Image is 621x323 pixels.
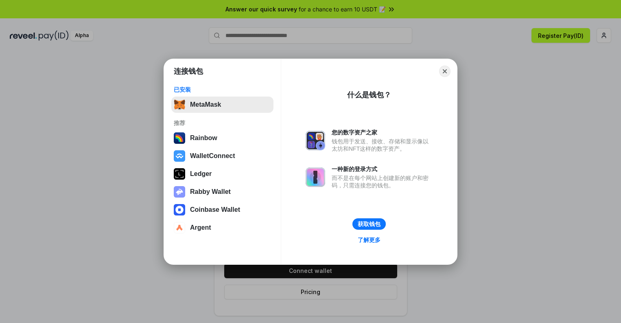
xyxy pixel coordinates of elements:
div: Ledger [190,170,212,178]
div: Coinbase Wallet [190,206,240,213]
a: 了解更多 [353,235,385,245]
h1: 连接钱包 [174,66,203,76]
div: Rabby Wallet [190,188,231,196]
img: svg+xml,%3Csvg%20width%3D%2228%22%20height%3D%2228%22%20viewBox%3D%220%200%2028%2028%22%20fill%3D... [174,150,185,162]
div: MetaMask [190,101,221,108]
div: Rainbow [190,134,217,142]
button: Close [439,66,450,77]
img: svg+xml,%3Csvg%20width%3D%2228%22%20height%3D%2228%22%20viewBox%3D%220%200%2028%2028%22%20fill%3D... [174,204,185,215]
div: 而不是在每个网站上创建新的账户和密码，只需连接您的钱包。 [332,174,433,189]
div: 一种新的登录方式 [332,165,433,173]
button: Rainbow [171,130,273,146]
button: WalletConnect [171,148,273,164]
div: 已安装 [174,86,271,93]
button: Argent [171,220,273,236]
img: svg+xml,%3Csvg%20xmlns%3D%22http%3A%2F%2Fwww.w3.org%2F2000%2Fsvg%22%20width%3D%2228%22%20height%3... [174,168,185,180]
div: 推荐 [174,119,271,127]
div: 了解更多 [358,236,380,244]
div: Argent [190,224,211,231]
img: svg+xml,%3Csvg%20xmlns%3D%22http%3A%2F%2Fwww.w3.org%2F2000%2Fsvg%22%20fill%3D%22none%22%20viewBox... [306,167,325,187]
div: 获取钱包 [358,220,380,228]
div: 什么是钱包？ [347,90,391,100]
div: 您的数字资产之家 [332,129,433,136]
img: svg+xml,%3Csvg%20xmlns%3D%22http%3A%2F%2Fwww.w3.org%2F2000%2Fsvg%22%20fill%3D%22none%22%20viewBox... [306,131,325,150]
button: Coinbase Wallet [171,202,273,218]
button: 获取钱包 [352,218,386,230]
img: svg+xml,%3Csvg%20fill%3D%22none%22%20height%3D%2233%22%20viewBox%3D%220%200%2035%2033%22%20width%... [174,99,185,110]
button: Ledger [171,166,273,182]
div: WalletConnect [190,152,235,160]
img: svg+xml,%3Csvg%20width%3D%22120%22%20height%3D%22120%22%20viewBox%3D%220%200%20120%20120%22%20fil... [174,132,185,144]
div: 钱包用于发送、接收、存储和显示像以太坊和NFT这样的数字资产。 [332,138,433,152]
img: svg+xml,%3Csvg%20xmlns%3D%22http%3A%2F%2Fwww.w3.org%2F2000%2Fsvg%22%20fill%3D%22none%22%20viewBox... [174,186,185,198]
button: Rabby Wallet [171,184,273,200]
button: MetaMask [171,97,273,113]
img: svg+xml,%3Csvg%20width%3D%2228%22%20height%3D%2228%22%20viewBox%3D%220%200%2028%2028%22%20fill%3D... [174,222,185,233]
